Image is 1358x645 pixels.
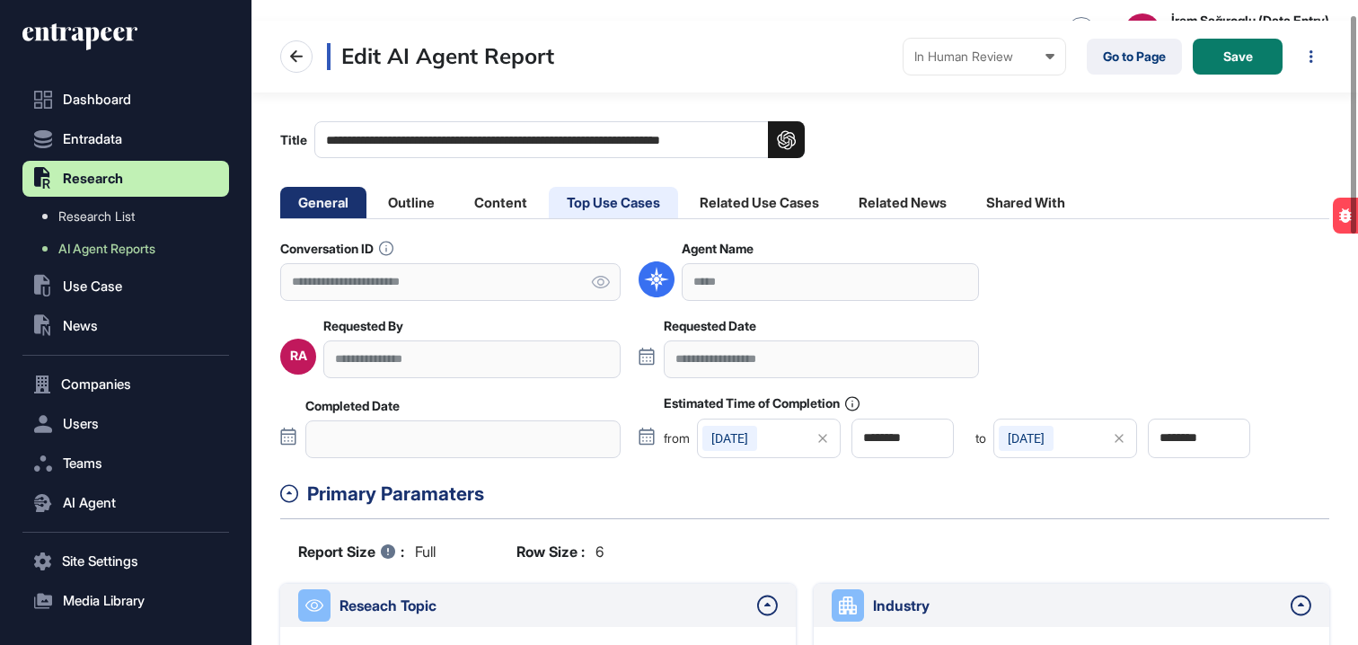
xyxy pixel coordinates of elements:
[31,200,229,233] a: Research List
[664,319,756,333] label: Requested Date
[63,456,102,471] span: Teams
[841,187,965,218] li: Related News
[280,121,805,158] label: Title
[22,485,229,521] button: AI Agent
[298,541,404,562] b: Report Size :
[1193,39,1283,75] button: Save
[975,432,986,445] span: to
[22,308,229,344] button: News
[702,426,757,451] div: [DATE]
[61,377,131,392] span: Companies
[22,446,229,482] button: Teams
[516,541,604,562] div: 6
[305,399,400,413] label: Completed Date
[63,417,99,431] span: Users
[664,396,860,411] label: Estimated Time of Completion
[307,480,1329,508] div: Primary Paramaters
[339,595,748,616] div: Reseach Topic
[1124,13,1160,49] button: İS
[58,209,135,224] span: Research List
[22,269,229,305] button: Use Case
[968,187,1083,218] li: Shared With
[62,554,138,569] span: Site Settings
[549,187,678,218] li: Top Use Cases
[516,541,585,562] b: Row Size :
[63,594,145,608] span: Media Library
[298,541,436,562] div: full
[22,82,229,118] a: Dashboard
[323,319,403,333] label: Requested By
[456,187,545,218] li: Content
[22,583,229,619] button: Media Library
[22,121,229,157] button: Entradata
[682,242,754,256] label: Agent Name
[63,132,122,146] span: Entradata
[280,187,366,218] li: General
[280,241,393,256] label: Conversation ID
[22,543,229,579] button: Site Settings
[22,406,229,442] button: Users
[370,187,453,218] li: Outline
[63,496,116,510] span: AI Agent
[682,187,837,218] li: Related Use Cases
[314,121,805,158] input: Title
[664,432,690,445] span: from
[58,242,155,256] span: AI Agent Reports
[31,233,229,265] a: AI Agent Reports
[1087,39,1182,75] a: Go to Page
[22,161,229,197] button: Research
[63,279,122,294] span: Use Case
[1171,13,1329,28] strong: İrem Sağıroglu (Data Entry)
[1223,50,1253,63] span: Save
[914,49,1054,64] div: In Human Review
[63,93,131,107] span: Dashboard
[63,319,98,333] span: News
[290,349,307,363] div: RA
[327,43,554,70] h3: Edit AI Agent Report
[873,595,1282,616] div: Industry
[999,426,1054,451] div: [DATE]
[63,172,123,186] span: Research
[22,367,229,402] button: Companies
